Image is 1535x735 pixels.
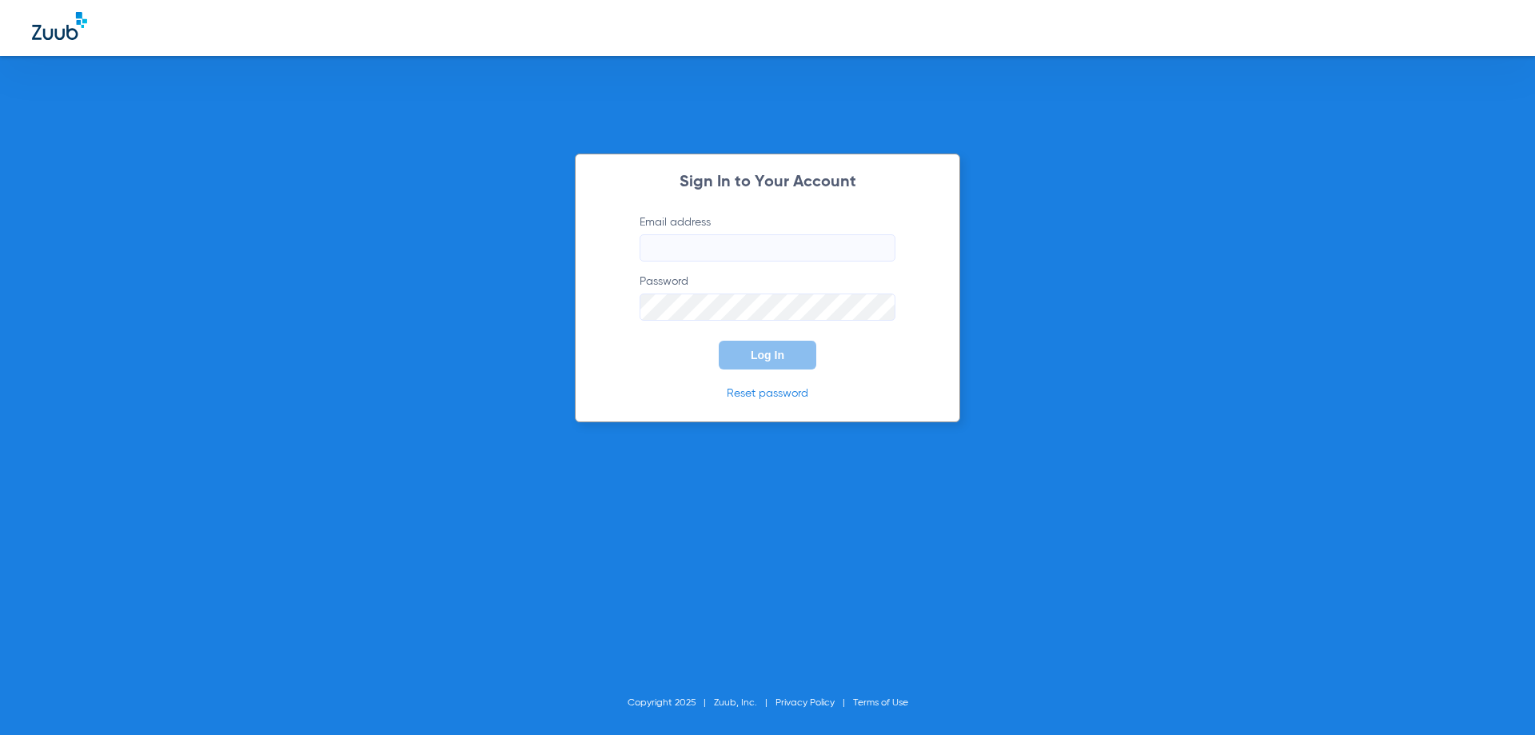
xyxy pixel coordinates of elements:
input: Password [640,294,895,321]
a: Terms of Use [853,698,908,708]
li: Zuub, Inc. [714,695,775,711]
a: Privacy Policy [775,698,835,708]
span: Log In [751,349,784,362]
img: Zuub Logo [32,12,87,40]
input: Email address [640,234,895,262]
label: Password [640,274,895,321]
li: Copyright 2025 [628,695,714,711]
label: Email address [640,214,895,262]
button: Log In [719,341,816,369]
h2: Sign In to Your Account [616,174,919,190]
a: Reset password [727,388,808,399]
